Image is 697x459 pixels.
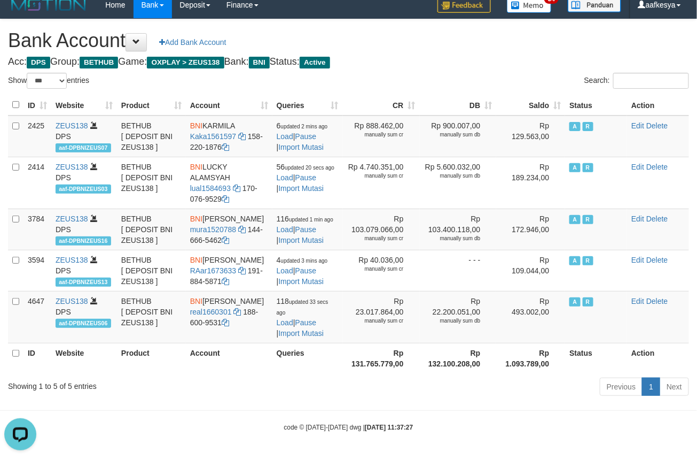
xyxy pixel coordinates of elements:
[24,343,51,373] th: ID
[284,424,413,431] small: code © [DATE]-[DATE] dwg |
[51,157,117,209] td: DPS
[27,57,50,68] span: DPS
[277,299,328,316] span: updated 33 secs ago
[583,122,593,131] span: Running
[565,343,627,373] th: Status
[51,209,117,250] td: DPS
[277,121,328,151] span: | |
[277,256,328,264] span: 4
[56,215,88,223] a: ZEUS138
[56,143,111,152] span: aaf-DPBNIZEUS07
[496,157,565,209] td: Rp 189.234,00
[277,163,334,193] span: | |
[190,132,236,141] a: Kaka1561597
[24,116,51,157] td: 2425
[190,308,232,316] a: real1660301
[238,266,246,275] a: Copy RAar1673633 to clipboard
[27,73,67,89] select: Showentries
[289,217,333,223] span: updated 1 min ago
[420,95,497,116] th: DB: activate to sort column ascending
[424,172,481,180] div: manually sum db
[631,297,644,305] a: Edit
[56,256,88,264] a: ZEUS138
[117,291,186,343] td: BETHUB [ DEPOSIT BNI ZEUS138 ]
[295,318,317,327] a: Pause
[565,95,627,116] th: Status
[627,343,689,373] th: Action
[277,318,293,327] a: Load
[646,297,668,305] a: Delete
[583,163,593,172] span: Running
[8,30,689,51] h1: Bank Account
[343,209,420,250] td: Rp 103.079.066,00
[190,256,202,264] span: BNI
[277,121,328,130] span: 6
[190,266,236,275] a: RAar1673633
[277,266,293,275] a: Load
[117,116,186,157] td: BETHUB [ DEPOSIT BNI ZEUS138 ]
[646,121,668,130] a: Delete
[281,258,328,264] span: updated 3 mins ago
[277,173,293,182] a: Load
[56,121,88,130] a: ZEUS138
[343,343,420,373] th: Rp 131.765.779,00
[584,73,689,89] label: Search:
[646,163,668,171] a: Delete
[295,132,317,141] a: Pause
[24,209,51,250] td: 3784
[600,378,643,396] a: Previous
[186,291,272,343] td: [PERSON_NAME] 188-600-9531
[117,209,186,250] td: BETHUB [ DEPOSIT BNI ZEUS138 ]
[285,165,334,171] span: updated 20 secs ago
[347,235,404,242] div: manually sum cr
[631,256,644,264] a: Edit
[281,124,328,129] span: updated 2 mins ago
[277,215,333,223] span: 116
[295,173,317,182] a: Pause
[277,297,328,338] span: | |
[420,157,497,209] td: Rp 5.600.032,00
[147,57,224,68] span: OXPLAY > ZEUS138
[278,143,324,151] a: Import Mutasi
[190,121,202,130] span: BNI
[278,277,324,286] a: Import Mutasi
[56,278,111,287] span: aaf-DPBNIZEUS13
[249,57,270,68] span: BNI
[234,308,241,316] a: Copy real1660301 to clipboard
[496,116,565,157] td: Rp 129.563,00
[424,235,481,242] div: manually sum db
[238,132,246,141] a: Copy Kaka1561597 to clipboard
[56,185,111,194] span: aaf-DPBNIZEUS03
[222,236,229,244] a: Copy 1446665462 to clipboard
[569,163,580,172] span: Active
[51,95,117,116] th: Website: activate to sort column ascending
[277,132,293,141] a: Load
[190,297,202,305] span: BNI
[295,266,317,275] a: Pause
[631,215,644,223] a: Edit
[278,184,324,193] a: Import Mutasi
[420,116,497,157] td: Rp 900.007,00
[186,95,272,116] th: Account: activate to sort column ascending
[56,163,88,171] a: ZEUS138
[186,343,272,373] th: Account
[190,184,231,193] a: lual1584693
[569,122,580,131] span: Active
[51,343,117,373] th: Website
[222,277,229,286] a: Copy 1918845871 to clipboard
[627,95,689,116] th: Action
[646,215,668,223] a: Delete
[420,343,497,373] th: Rp 132.100.208,00
[347,317,404,325] div: manually sum cr
[496,95,565,116] th: Saldo: activate to sort column ascending
[277,256,328,286] span: | |
[186,116,272,157] td: KARMILA 158-220-1876
[4,4,36,36] button: Open LiveChat chat widget
[8,57,689,67] h4: Acc: Group: Game: Bank: Status:
[569,215,580,224] span: Active
[117,95,186,116] th: Product: activate to sort column ascending
[424,317,481,325] div: manually sum db
[272,343,343,373] th: Queries
[190,163,202,171] span: BNI
[186,157,272,209] td: LUCKY ALAMSYAH 170-076-9529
